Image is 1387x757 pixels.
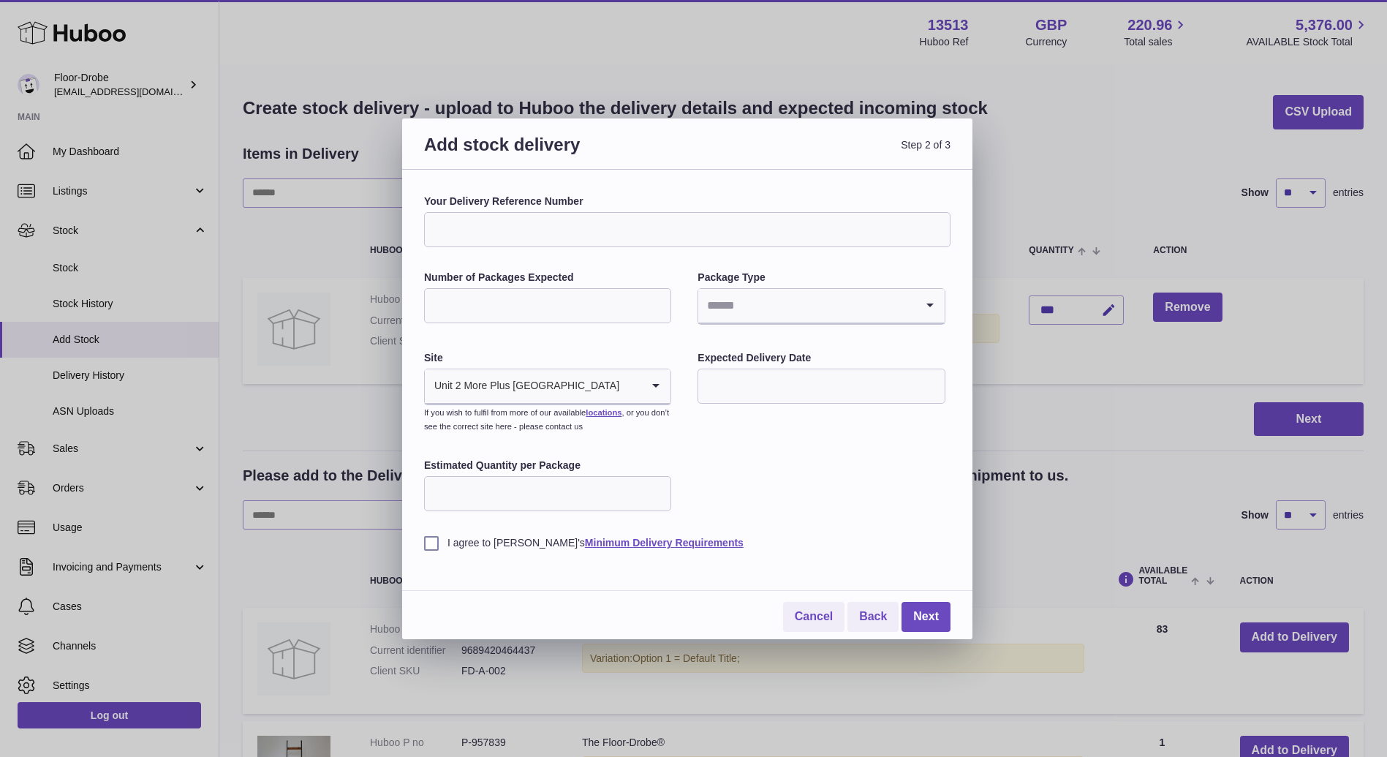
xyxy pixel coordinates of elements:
[698,351,945,365] label: Expected Delivery Date
[424,408,669,431] small: If you wish to fulfil from more of our available , or you don’t see the correct site here - pleas...
[698,289,944,324] div: Search for option
[585,537,744,549] a: Minimum Delivery Requirements
[425,369,620,403] span: Unit 2 More Plus [GEOGRAPHIC_DATA]
[698,289,915,323] input: Search for option
[425,369,670,404] div: Search for option
[424,351,671,365] label: Site
[586,408,621,417] a: locations
[424,133,687,173] h3: Add stock delivery
[687,133,951,173] span: Step 2 of 3
[783,602,844,632] a: Cancel
[698,271,945,285] label: Package Type
[424,459,671,472] label: Estimated Quantity per Package
[424,536,951,550] label: I agree to [PERSON_NAME]'s
[424,195,951,208] label: Your Delivery Reference Number
[424,271,671,285] label: Number of Packages Expected
[620,369,641,403] input: Search for option
[902,602,951,632] a: Next
[847,602,899,632] a: Back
